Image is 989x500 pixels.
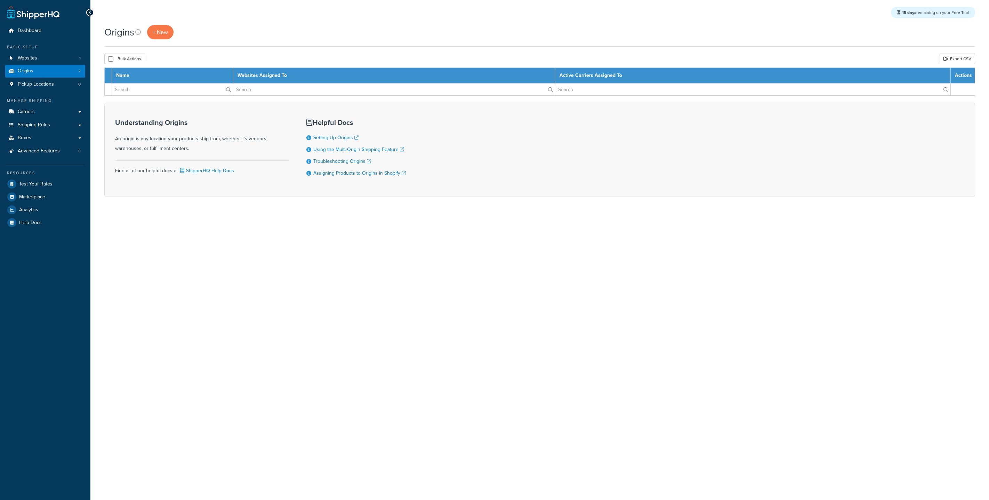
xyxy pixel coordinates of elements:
span: Boxes [18,135,31,141]
a: Shipping Rules [5,119,85,132]
div: Basic Setup [5,44,85,50]
li: Pickup Locations [5,78,85,91]
span: Dashboard [18,28,41,34]
a: Carriers [5,105,85,118]
span: Marketplace [19,194,45,200]
span: Pickup Locations [18,81,54,87]
div: Find all of our helpful docs at: [115,160,289,176]
h3: Helpful Docs [306,119,406,126]
a: ShipperHQ Home [7,5,59,19]
h3: Understanding Origins [115,119,289,126]
a: Export CSV [940,54,975,64]
span: Help Docs [19,220,42,226]
button: Bulk Actions [104,54,145,64]
span: 0 [78,81,81,87]
span: Advanced Features [18,148,60,154]
span: 8 [78,148,81,154]
span: 2 [78,68,81,74]
span: Carriers [18,109,35,115]
a: Help Docs [5,216,85,229]
span: Analytics [19,207,38,213]
h1: Origins [104,25,134,39]
li: Advanced Features [5,145,85,158]
th: Name [112,68,233,84]
span: Test Your Rates [19,181,53,187]
input: Search [112,84,233,95]
div: An origin is any location your products ship from, whether it's vendors, warehouses, or fulfillme... [115,119,289,153]
span: + New [153,28,168,36]
a: Dashboard [5,24,85,37]
a: Advanced Features 8 [5,145,85,158]
span: 1 [79,55,81,61]
span: Websites [18,55,37,61]
a: Setting Up Origins [313,134,359,141]
a: Using the Multi-Origin Shipping Feature [313,146,404,153]
a: Analytics [5,204,85,216]
div: Manage Shipping [5,98,85,104]
a: Origins 2 [5,65,85,78]
input: Search [233,84,555,95]
input: Search [555,84,950,95]
a: Troubleshooting Origins [313,158,371,165]
a: Pickup Locations 0 [5,78,85,91]
a: Test Your Rates [5,178,85,190]
th: Websites Assigned To [233,68,555,84]
li: Origins [5,65,85,78]
a: Websites 1 [5,52,85,65]
div: remaining on your Free Trial [891,7,975,18]
strong: 15 days [902,9,916,16]
div: Resources [5,170,85,176]
th: Active Carriers Assigned To [555,68,951,84]
span: Shipping Rules [18,122,50,128]
a: ShipperHQ Help Docs [179,167,234,174]
a: Boxes [5,132,85,144]
li: Websites [5,52,85,65]
a: Assigning Products to Origins in Shopify [313,169,406,177]
a: Marketplace [5,191,85,203]
span: Origins [18,68,33,74]
a: + New [147,25,174,39]
th: Actions [951,68,975,84]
